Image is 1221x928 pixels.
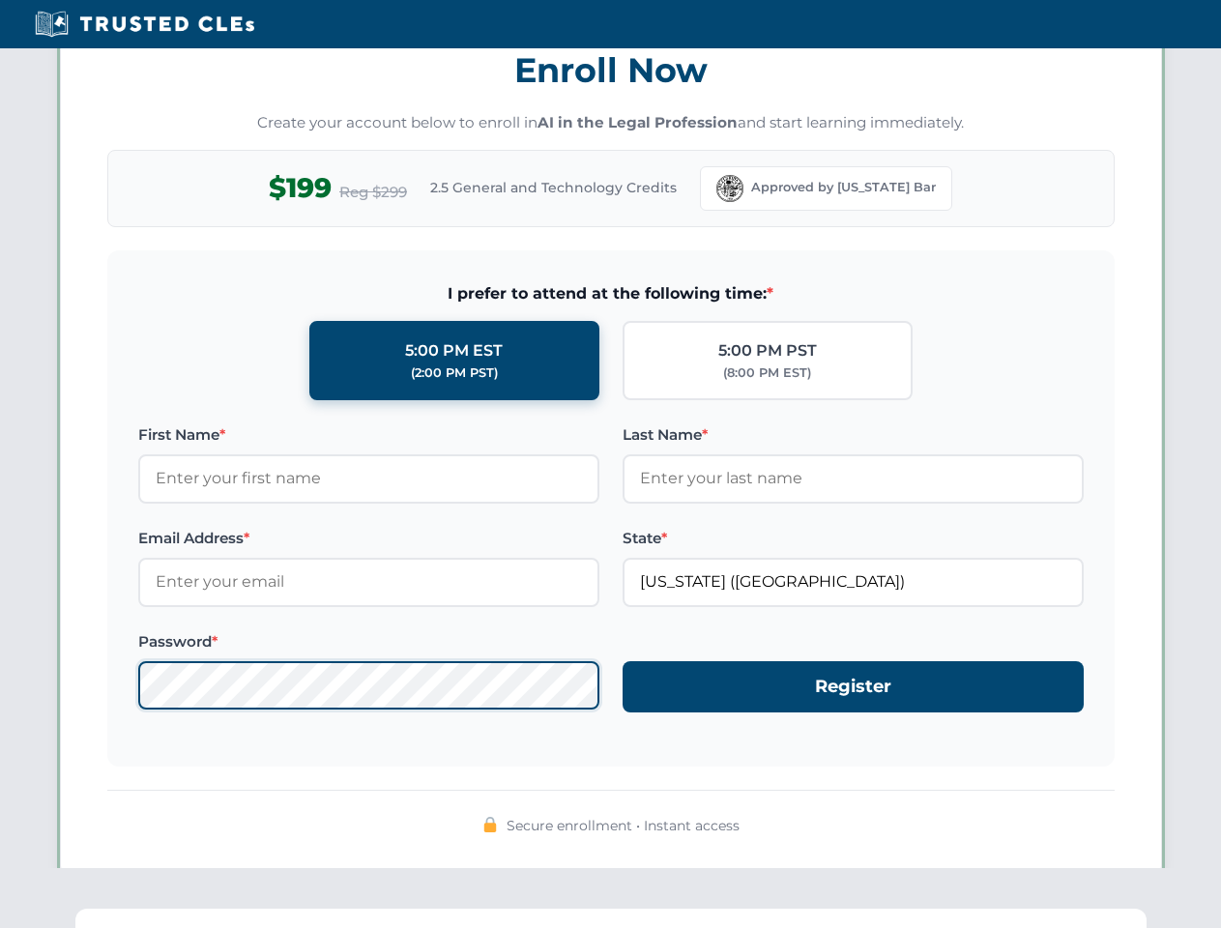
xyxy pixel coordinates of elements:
[269,166,332,210] span: $199
[507,815,740,836] span: Secure enrollment • Instant access
[411,363,498,383] div: (2:00 PM PST)
[107,112,1115,134] p: Create your account below to enroll in and start learning immediately.
[138,454,599,503] input: Enter your first name
[623,527,1084,550] label: State
[751,178,936,197] span: Approved by [US_STATE] Bar
[138,423,599,447] label: First Name
[339,181,407,204] span: Reg $299
[538,113,738,131] strong: AI in the Legal Profession
[718,338,817,363] div: 5:00 PM PST
[623,454,1084,503] input: Enter your last name
[482,817,498,832] img: 🔒
[29,10,260,39] img: Trusted CLEs
[138,281,1084,306] span: I prefer to attend at the following time:
[138,558,599,606] input: Enter your email
[138,527,599,550] label: Email Address
[623,423,1084,447] label: Last Name
[723,363,811,383] div: (8:00 PM EST)
[107,40,1115,101] h3: Enroll Now
[405,338,503,363] div: 5:00 PM EST
[430,177,677,198] span: 2.5 General and Technology Credits
[716,175,743,202] img: Florida Bar
[623,558,1084,606] input: Florida (FL)
[623,661,1084,712] button: Register
[138,630,599,653] label: Password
